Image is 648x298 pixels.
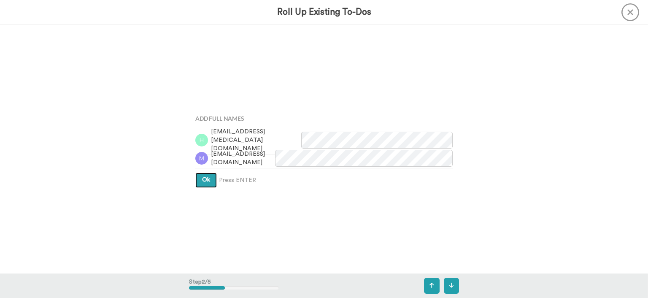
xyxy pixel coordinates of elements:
[189,274,279,298] div: Step 2 / 5
[202,177,210,183] span: Ok
[195,134,208,146] img: h.png
[195,173,217,188] button: Ok
[219,176,256,184] span: Press ENTER
[277,7,371,17] h3: Roll Up Existing To-Dos
[211,150,275,167] span: [EMAIL_ADDRESS][DOMAIN_NAME]
[211,127,301,153] span: [EMAIL_ADDRESS][MEDICAL_DATA][DOMAIN_NAME]
[195,152,208,165] img: m.png
[195,115,453,122] h4: Add Full Names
